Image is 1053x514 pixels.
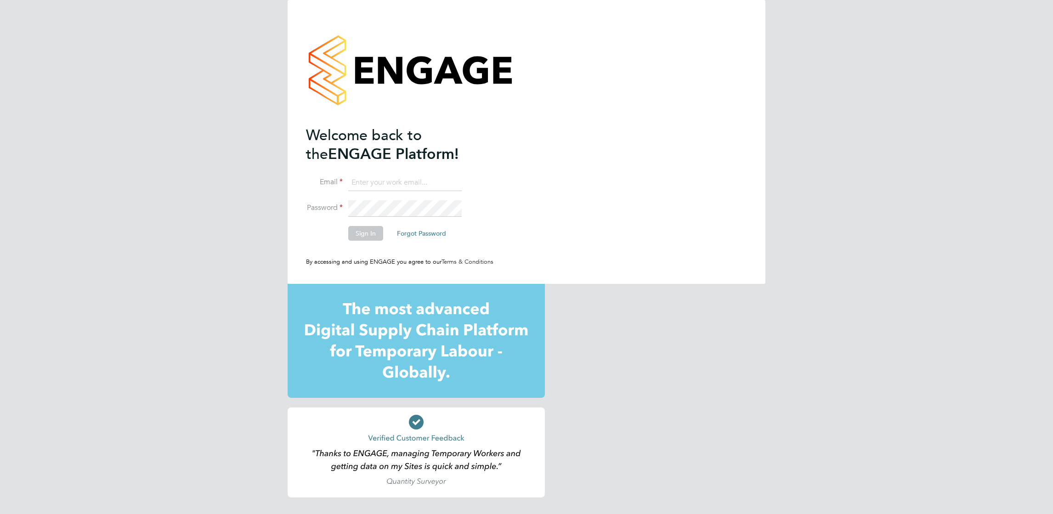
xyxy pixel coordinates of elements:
h2: ENGAGE Platform! [306,126,485,164]
span: By accessing and using ENGAGE you agree to our [306,258,493,265]
span: Welcome back to the [306,126,422,163]
label: Email [306,177,343,187]
button: Forgot Password [390,226,453,241]
button: Sign In [348,226,383,241]
a: Terms & Conditions [442,258,493,265]
label: Password [306,203,343,213]
input: Enter your work email... [348,175,462,191]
